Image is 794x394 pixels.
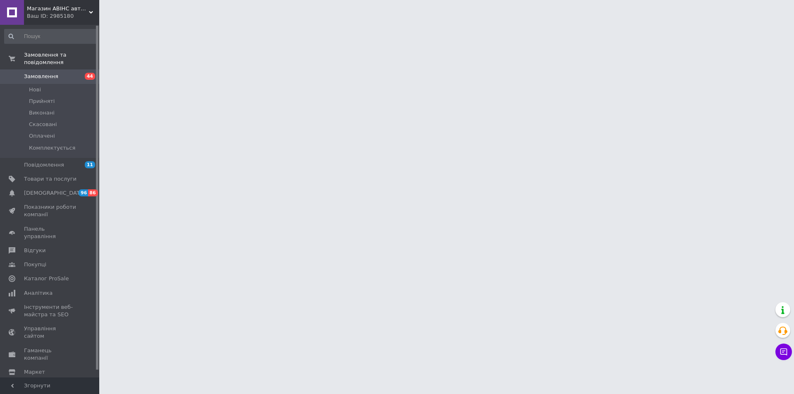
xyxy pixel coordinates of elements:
[24,73,58,80] span: Замовлення
[24,247,45,254] span: Відгуки
[88,189,98,196] span: 86
[24,303,77,318] span: Інструменти веб-майстра та SEO
[24,189,85,197] span: [DEMOGRAPHIC_DATA]
[24,261,46,268] span: Покупці
[85,73,95,80] span: 44
[4,29,98,44] input: Пошук
[24,161,64,169] span: Повідомлення
[27,5,89,12] span: Магазин АВІНС автоінструмент для СТО
[29,86,41,93] span: Нові
[24,175,77,183] span: Товари та послуги
[27,12,99,20] div: Ваш ID: 2985180
[24,51,99,66] span: Замовлення та повідомлення
[24,325,77,340] span: Управління сайтом
[29,98,55,105] span: Прийняті
[24,347,77,362] span: Гаманець компанії
[79,189,88,196] span: 96
[24,225,77,240] span: Панель управління
[775,344,792,360] button: Чат з покупцем
[29,144,75,152] span: Комплектується
[24,275,69,282] span: Каталог ProSale
[29,121,57,128] span: Скасовані
[24,289,53,297] span: Аналітика
[24,203,77,218] span: Показники роботи компанії
[24,368,45,376] span: Маркет
[29,132,55,140] span: Оплачені
[85,161,95,168] span: 11
[29,109,55,117] span: Виконані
